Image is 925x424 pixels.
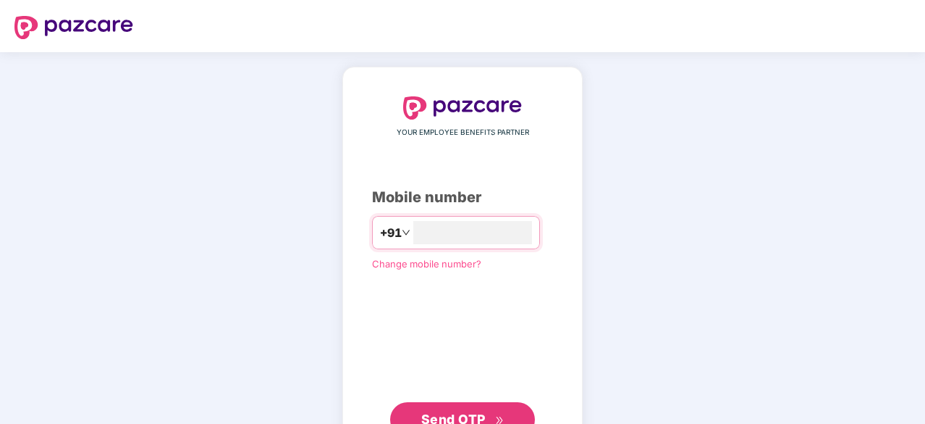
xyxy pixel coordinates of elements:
span: down [402,228,410,237]
img: logo [403,96,522,120]
a: Change mobile number? [372,258,481,270]
img: logo [14,16,133,39]
div: Mobile number [372,186,553,209]
span: YOUR EMPLOYEE BENEFITS PARTNER [397,127,529,138]
span: +91 [380,224,402,242]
